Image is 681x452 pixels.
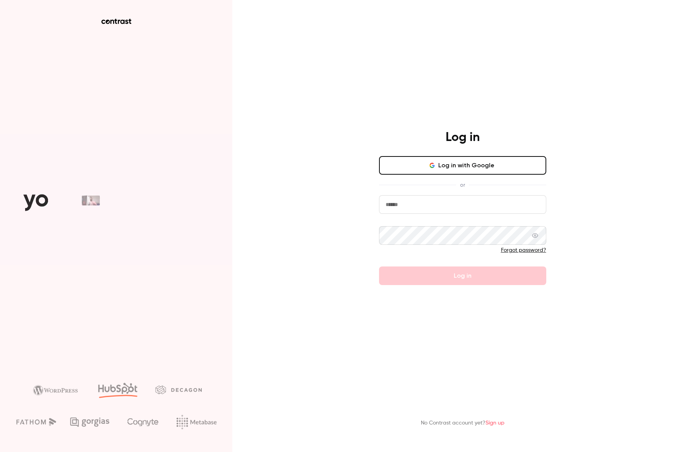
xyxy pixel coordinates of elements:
a: Sign up [485,420,504,426]
h4: Log in [446,130,480,145]
p: No Contrast account yet? [421,419,504,427]
button: Log in with Google [379,156,546,175]
a: Forgot password? [501,247,546,253]
img: decagon [155,385,202,394]
span: or [456,181,469,189]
